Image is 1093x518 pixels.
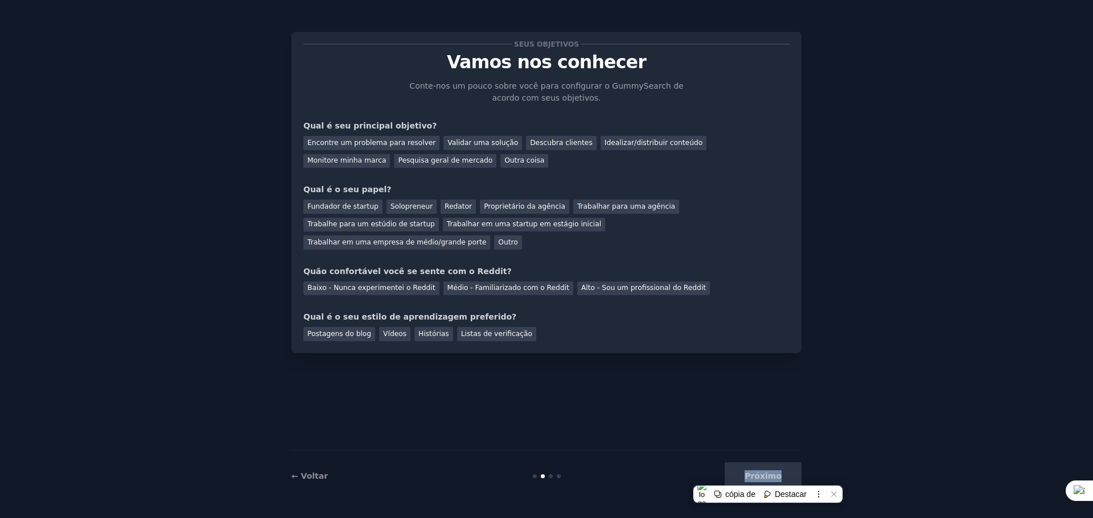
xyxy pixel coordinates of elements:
font: Descubra clientes [530,139,593,147]
font: Proprietário da agência [484,202,565,210]
font: Vídeos [383,330,406,338]
font: Qual é o seu papel? [303,185,391,194]
font: Baixo - Nunca experimentei o Reddit [307,284,435,292]
font: Trabalhe para um estúdio de startup [307,220,435,228]
font: Histórias [418,330,449,338]
font: Postagens do blog [307,330,371,338]
font: Trabalhar em uma empresa de médio/grande porte [307,238,486,246]
font: Outro [498,238,517,246]
font: Monitore minha marca [307,156,386,164]
font: Encontre um problema para resolver [307,139,435,147]
font: Quão confortável você se sente com o Reddit? [303,267,512,276]
a: ← Voltar [291,471,328,480]
font: Listas de verificação [461,330,532,338]
font: Qual é seu principal objetivo? [303,121,437,130]
font: Solopreneur [391,202,433,210]
font: Qual é o seu estilo de aprendizagem preferido? [303,312,516,321]
font: Vamos nos conhecer [447,52,646,72]
font: Trabalhar para uma agência [577,202,675,210]
font: Redator [445,202,472,210]
font: Validar uma solução [447,139,518,147]
font: Outra coisa [504,156,544,164]
font: Médio - Familiarizado com o Reddit [447,284,569,292]
font: Pesquisa geral de mercado [398,156,492,164]
font: Conte-nos um pouco sobre você para configurar o GummySearch de acordo com seus objetivos. [409,81,683,102]
font: Trabalhar em uma startup em estágio inicial [447,220,601,228]
font: Fundador de startup [307,202,379,210]
font: Idealizar/distribuir conteúdo [605,139,702,147]
font: Seus objetivos [514,40,579,48]
font: Alto - Sou um profissional do Reddit [581,284,706,292]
